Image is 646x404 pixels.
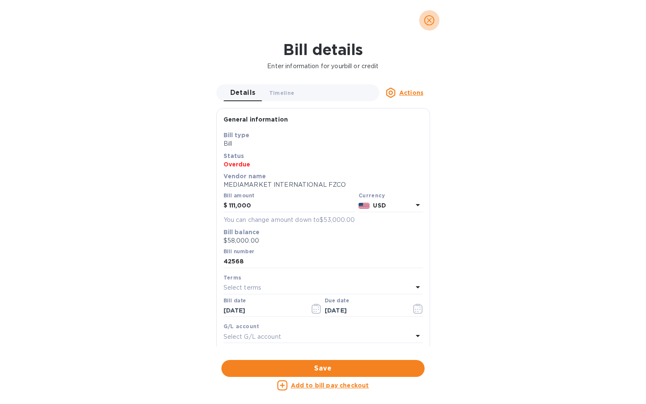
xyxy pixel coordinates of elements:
[224,255,423,268] input: Enter bill number
[224,229,260,235] b: Bill balance
[224,199,229,212] div: $
[419,10,439,30] button: close
[224,283,262,292] p: Select terms
[7,62,639,71] p: Enter information for your bill or credit
[224,173,266,180] b: Vendor name
[224,274,242,281] b: Terms
[224,216,423,224] p: You can change amount down to $53,000.00
[230,87,256,99] span: Details
[224,236,423,245] p: $58,000.00
[224,160,423,169] p: Overdue
[224,249,254,254] label: Bill number
[7,41,639,58] h1: Bill details
[224,323,260,329] b: G/L account
[229,199,355,212] input: $ Enter bill amount
[224,132,249,138] b: Bill type
[224,332,281,341] p: Select G/L account
[359,192,385,199] b: Currency
[221,360,425,377] button: Save
[269,89,295,97] span: Timeline
[399,89,423,96] u: Actions
[224,180,423,189] p: MEDIAMARKET INTERNATIONAL FZCO
[224,304,304,317] input: Select date
[373,202,386,209] b: USD
[359,203,370,209] img: USD
[224,152,244,159] b: Status
[224,194,254,199] label: Bill amount
[224,298,246,303] label: Bill date
[291,382,369,389] u: Add to bill pay checkout
[224,139,423,148] p: Bill
[228,363,418,374] span: Save
[325,304,405,317] input: Due date
[325,298,349,303] label: Due date
[224,116,288,123] b: General information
